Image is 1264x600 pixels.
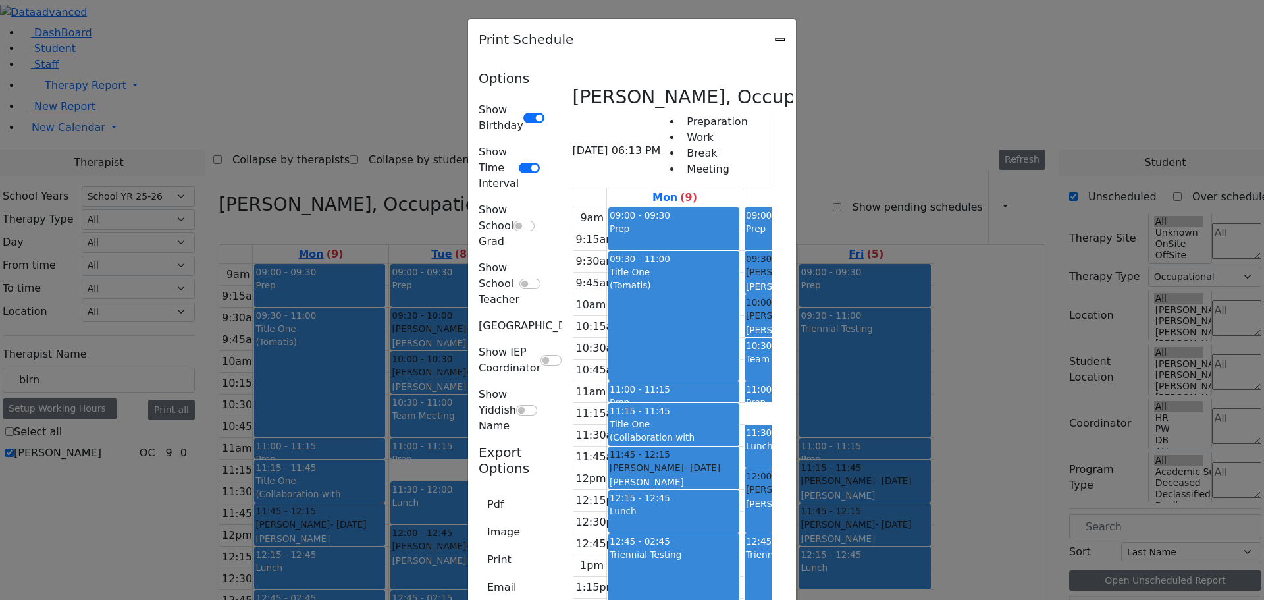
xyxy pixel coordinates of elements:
[573,143,661,159] span: [DATE] 06:13 PM
[573,297,609,313] div: 10am
[573,406,626,422] div: 11:15am
[573,449,626,465] div: 11:45am
[479,445,544,476] h5: Export Options
[680,190,697,205] label: (9)
[775,38,785,41] button: Close
[746,470,806,483] span: 12:00 - 12:45
[746,384,806,395] span: 11:00 - 11:15
[610,222,738,235] div: Prep
[746,265,874,279] div: [PERSON_NAME]
[746,323,874,337] div: [PERSON_NAME]
[746,497,874,510] div: [PERSON_NAME]
[681,146,747,161] li: Break
[746,352,874,366] div: Team Meeting
[573,86,858,109] h3: [PERSON_NAME], Occupational
[746,536,806,547] span: 12:45 - 02:15
[479,520,529,545] button: Image
[746,280,874,293] div: [PERSON_NAME]
[479,547,520,572] button: Print
[610,418,738,431] div: Title One
[746,439,874,452] div: Lunch
[746,222,874,235] div: Prep
[479,344,540,376] label: Show IEP Coordinator
[610,279,738,292] div: (Tomatis)
[746,427,806,438] span: 11:30 - 12:00
[573,341,626,356] div: 10:30am
[610,448,670,461] span: 11:45 - 12:15
[479,202,513,250] label: Show School Grad
[610,493,670,503] span: 12:15 - 12:45
[610,396,738,409] div: Prep
[577,558,606,574] div: 1pm
[746,309,874,322] div: [PERSON_NAME]
[746,252,806,265] span: 09:30 - 10:00
[746,396,874,409] div: Prep
[573,493,626,508] div: 12:15pm
[746,341,806,351] span: 10:30 - 11:00
[479,102,523,134] label: Show Birthday
[573,232,619,248] div: 9:15am
[746,483,874,496] div: [PERSON_NAME]
[610,254,670,264] span: 09:30 - 11:00
[746,296,806,309] span: 10:00 - 10:30
[610,536,670,547] span: 12:45 - 02:45
[479,575,525,600] button: Email
[610,210,670,221] span: 09:00 - 09:30
[577,210,606,226] div: 9am
[573,471,609,487] div: 12pm
[610,406,670,416] span: 11:15 - 11:45
[479,387,516,434] label: Show Yiddish Name
[479,318,589,334] label: [GEOGRAPHIC_DATA]
[479,260,519,308] label: Show School Teacher
[573,580,619,595] div: 1:15pm
[479,144,519,192] label: Show Time Interval
[573,514,626,530] div: 12:30pm
[479,30,573,49] h5: Print Schedule
[573,254,619,269] div: 9:30am
[681,130,747,146] li: Work
[610,431,738,458] div: (Collaboration with [PERSON_NAME])
[610,505,738,518] div: Lunch
[681,114,747,130] li: Preparation
[610,384,670,395] span: 11:00 - 11:15
[650,188,700,207] a: September 1, 2025
[610,461,738,474] div: [PERSON_NAME]
[610,476,738,489] div: [PERSON_NAME]
[573,536,626,552] div: 12:45pm
[681,161,747,177] li: Meeting
[479,70,544,86] h5: Options
[746,548,874,561] div: Triennial Testing
[684,462,720,473] span: - [DATE]
[746,210,806,221] span: 09:00 - 09:30
[573,319,626,335] div: 10:15am
[573,427,626,443] div: 11:30am
[610,265,738,279] div: Title One
[479,492,512,517] button: Pdf
[573,275,619,291] div: 9:45am
[610,548,738,561] div: Triennial Testing
[573,362,626,378] div: 10:45am
[573,384,609,400] div: 11am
